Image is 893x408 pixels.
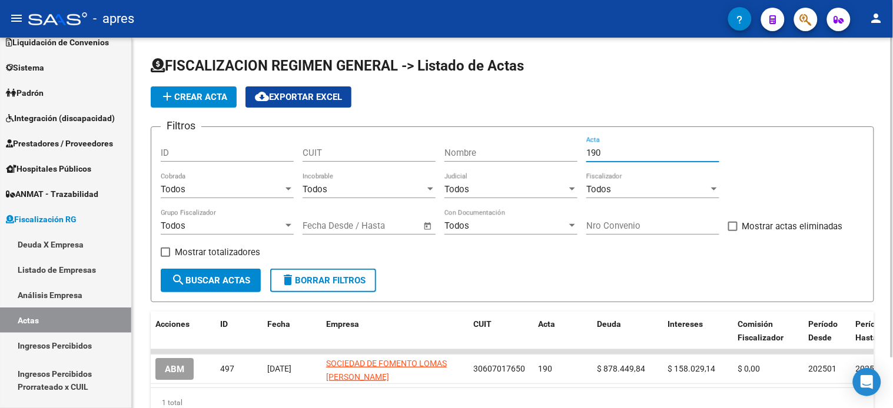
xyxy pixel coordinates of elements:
datatable-header-cell: CUIT [469,312,533,350]
datatable-header-cell: Período Desde [804,312,851,350]
span: Intereses [668,319,703,329]
mat-icon: person [869,11,884,25]
span: Período Desde [809,319,838,342]
span: Buscar Actas [171,275,250,286]
span: $ 158.029,14 [668,364,716,373]
span: Sistema [6,61,44,74]
input: Fecha fin [361,220,418,231]
span: 190 [538,364,552,373]
span: Período Hasta [856,319,885,342]
span: Todos [303,184,327,195]
h3: Filtros [161,118,201,134]
mat-icon: cloud_download [255,89,269,103]
span: Empresa [326,319,359,329]
span: Crear Acta [160,92,227,102]
span: ABM [165,364,184,374]
span: ANMAT - Trazabilidad [6,188,98,200]
span: Deuda [597,319,621,329]
span: Acciones [155,319,190,329]
mat-icon: search [171,273,185,287]
span: FISCALIZACION REGIMEN GENERAL -> Listado de Actas [151,58,524,74]
datatable-header-cell: Deuda [592,312,663,350]
mat-icon: menu [9,11,24,25]
button: Buscar Actas [161,269,261,292]
span: Exportar EXCEL [255,92,342,102]
datatable-header-cell: ID [215,312,263,350]
span: Comisión Fiscalizador [738,319,784,342]
mat-icon: add [160,89,174,103]
button: Exportar EXCEL [245,86,351,108]
span: Hospitales Públicos [6,162,91,175]
button: Borrar Filtros [270,269,376,292]
span: 497 [220,364,234,373]
span: $ 878.449,84 [597,364,645,373]
span: Prestadores / Proveedores [6,137,113,150]
datatable-header-cell: Comisión Fiscalizador [733,312,804,350]
span: ID [220,319,228,329]
span: CUIT [473,319,492,329]
datatable-header-cell: Acta [533,312,592,350]
div: Open Intercom Messenger [853,368,881,396]
span: 30607017650 [473,364,525,373]
span: Mostrar actas eliminadas [742,219,843,233]
span: Todos [161,220,185,231]
span: Liquidación de Convenios [6,36,109,49]
datatable-header-cell: Acciones [151,312,215,350]
span: Borrar Filtros [281,275,366,286]
datatable-header-cell: Intereses [663,312,733,350]
span: Padrón [6,86,44,99]
span: - apres [93,6,134,32]
span: Todos [444,184,469,195]
datatable-header-cell: Empresa [321,312,469,350]
span: Mostrar totalizadores [175,245,260,259]
mat-icon: delete [281,273,295,287]
span: Todos [586,184,611,195]
span: Acta [538,319,555,329]
span: Todos [161,184,185,195]
datatable-header-cell: Fecha [263,312,321,350]
span: Fiscalización RG [6,213,77,226]
span: [DATE] [267,364,291,373]
span: Integración (discapacidad) [6,112,115,125]
span: 202501 [809,364,837,373]
span: Todos [444,220,469,231]
span: $ 0,00 [738,364,761,373]
span: 202504 [856,364,884,373]
span: Fecha [267,319,290,329]
input: Fecha inicio [303,220,350,231]
button: Crear Acta [151,86,237,108]
button: ABM [155,358,194,380]
button: Open calendar [421,219,435,233]
span: SOCIEDAD DE FOMENTO LOMAS [PERSON_NAME] [326,359,447,382]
